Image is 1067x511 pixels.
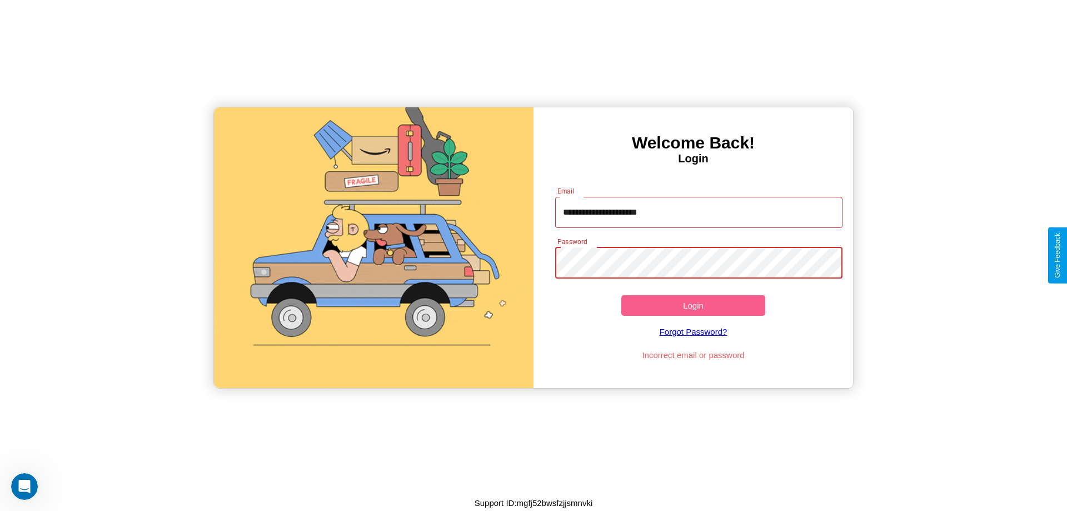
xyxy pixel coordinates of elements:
a: Forgot Password? [550,316,837,348]
label: Email [557,186,575,196]
p: Support ID: mgfj52bwsfzjjsmnvki [475,495,593,510]
h4: Login [533,152,853,165]
button: Login [621,295,765,316]
img: gif [214,107,533,388]
p: Incorrect email or password [550,348,837,363]
div: Give Feedback [1054,233,1061,278]
label: Password [557,237,587,246]
iframe: Intercom live chat [11,473,38,500]
h3: Welcome Back! [533,133,853,152]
